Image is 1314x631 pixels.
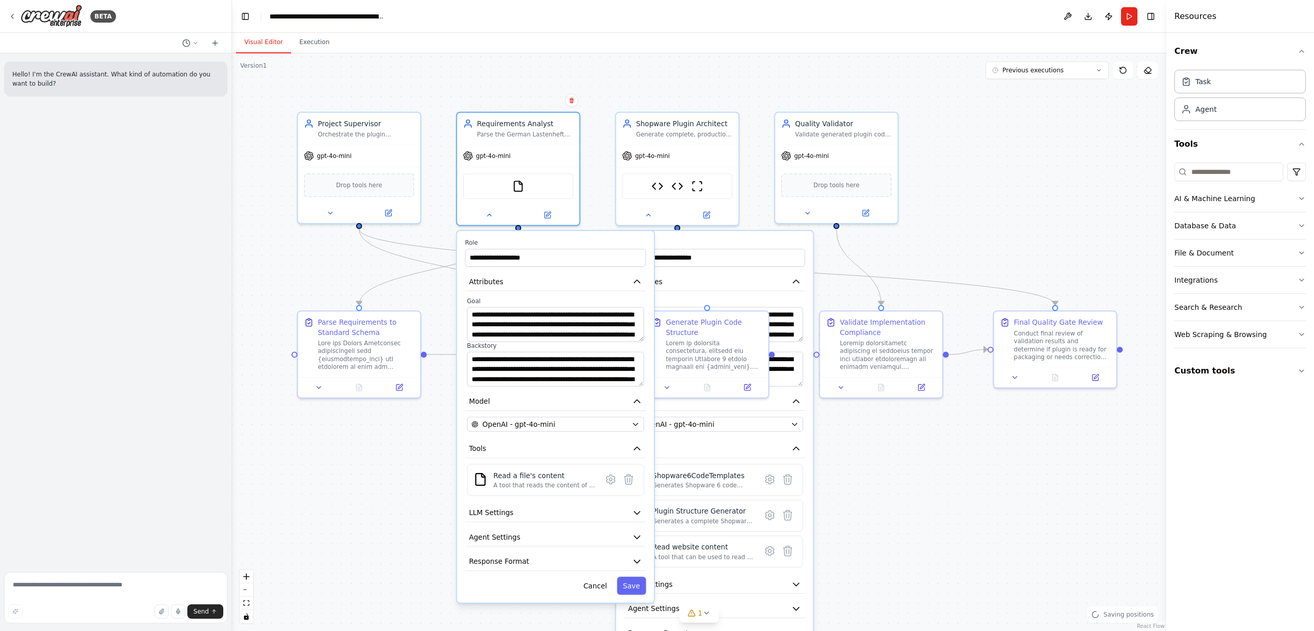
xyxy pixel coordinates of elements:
[338,382,380,393] button: No output available
[240,597,253,610] button: fit view
[187,604,223,619] button: Send
[860,382,902,393] button: No output available
[645,310,769,398] div: Generate Plugin Code StructureLorem ip dolorsita consectetura, elitsedd eiu temporin Utlabore 9 e...
[1034,371,1076,383] button: No output available
[171,604,185,619] button: Click to speak your automation idea
[1174,37,1306,66] button: Crew
[1174,329,1267,340] div: Web Scraping & Browsing
[1014,318,1103,327] div: Final Quality Gate Review
[269,11,385,22] nav: breadcrumb
[8,604,23,619] button: Improve this prompt
[90,10,116,23] div: BETA
[1174,248,1234,258] div: File & Document
[652,470,755,480] div: Shopware6CodeTemplates
[837,207,893,219] button: Open in side panel
[626,417,803,431] button: OpenAI - gpt-4o-mini
[1002,66,1064,74] span: Previous executions
[469,444,486,453] span: Tools
[795,131,892,139] div: Validate generated plugin code against requirements, performance budgets, accessibility standards...
[624,392,805,411] button: Model
[493,470,596,480] div: Read a file's content
[465,273,646,291] button: Attributes
[467,297,644,305] label: Goal
[382,382,417,393] button: Open in side panel
[577,577,613,595] button: Cancel
[1014,329,1110,361] div: Conduct final review of validation results and determine if plugin is ready for packaging or need...
[671,180,683,192] img: Plugin Structure Generator
[240,583,253,597] button: zoom out
[1174,159,1306,357] div: Tools
[666,339,762,371] div: Lorem ip dolorsita consectetura, elitsedd eiu temporin Utlabore 9 etdolo magnaali eni {admini_ven...
[698,608,703,618] span: 1
[240,570,253,623] div: React Flow controls
[1195,104,1216,114] div: Agent
[779,542,797,560] button: Delete tool
[318,131,414,139] div: Orchestrate the plugin development process by validating that each agent's output meets the requi...
[1174,193,1255,204] div: AI & Machine Learning
[691,180,703,192] img: ScrapeWebsiteTool
[1174,357,1306,385] button: Custom tools
[238,9,253,24] button: Hide left sidebar
[1174,294,1306,321] button: Search & Research
[761,542,779,560] button: Configure tool
[1174,10,1216,23] h4: Resources
[624,600,805,618] button: Agent Settings
[465,392,646,411] button: Model
[666,318,762,338] div: Generate Plugin Code Structure
[840,339,936,371] div: Loremip dolorsitametc adipiscing el seddoeius tempor inci utlabor etdoloremagn ali enimadm veniam...
[624,273,805,291] button: Attributes
[1078,371,1113,383] button: Open in side panel
[730,382,765,393] button: Open in side panel
[1174,66,1306,129] div: Crew
[240,610,253,623] button: toggle interactivity
[652,517,755,525] div: Generates a complete Shopware 6 plugin structure as formatted text with directory structure, file...
[814,180,860,190] span: Drop tools here
[1144,9,1158,24] button: Hide right sidebar
[476,152,511,160] span: gpt-4o-mini
[985,62,1109,79] button: Previous executions
[467,342,644,349] label: Backstory
[652,553,755,561] div: A tool that can be used to read a website content.
[626,342,803,349] label: Backstory
[635,152,670,160] span: gpt-4o-mini
[904,382,939,393] button: Open in side panel
[12,70,219,88] p: Hello! I'm the CrewAI assistant. What kind of automation do you want to build?
[1195,76,1211,87] div: Task
[819,310,943,398] div: Validate Implementation ComplianceLoremip dolorsitametc adipiscing el seddoeius tempor inci utlab...
[236,32,291,53] button: Visual Editor
[1104,610,1154,619] span: Saving positions
[465,504,646,522] button: LLM Settings
[1174,240,1306,266] button: File & Document
[477,119,573,128] div: Requirements Analyst
[949,345,988,360] g: Edge from 9d0f79ee-acab-4a3a-95fe-f8eb1e6dc60c to 1f0c4e9b-4fd7-4f25-aeee-06178c2307f2
[1174,321,1306,348] button: Web Scraping & Browsing
[473,472,487,486] img: FileReadTool
[477,131,573,139] div: Parse the German Lastenheft from {requirements_file} and transform it into the standardized JSON ...
[1174,185,1306,212] button: AI & Machine Learning
[469,532,520,542] span: Agent Settings
[624,575,805,594] button: LLM Settings
[318,339,414,371] div: Lore ips Dolors Ametconsec adipiscingeli sedd {eiusmodtempo_inci} utl etdolorem al enim adm venia...
[624,239,805,247] label: Role
[318,318,414,338] div: Parse Requirements to Standard Schema
[154,604,169,619] button: Upload files
[1174,267,1306,293] button: Integrations
[774,112,898,224] div: Quality ValidatorValidate generated plugin code against requirements, performance budgets, access...
[336,180,382,190] span: Drop tools here
[482,419,555,429] span: OpenAI - gpt-4o-mini
[194,607,209,616] span: Send
[318,119,414,128] div: Project Supervisor
[427,349,466,359] g: Edge from 8c45e676-e820-452d-a67b-022bf7403dab to 450c0714-a688-4cd7-8b16-3bed6dfa92b1
[512,180,524,192] img: FileReadTool
[297,310,421,398] div: Parse Requirements to Standard SchemaLore ips Dolors Ametconsec adipiscingeli sedd {eiusmodtempo_...
[1174,302,1242,312] div: Search & Research
[795,119,892,128] div: Quality Validator
[297,112,421,224] div: Project SupervisorOrchestrate the plugin development process by validating that each agent's outp...
[832,229,886,305] g: Edge from 555147f0-00aa-4949-932b-76ab010a0f28 to 9d0f79ee-acab-4a3a-95fe-f8eb1e6dc60c
[624,440,805,458] button: Tools
[354,229,1060,305] g: Edge from cf89f458-c1b5-4369-a5aa-92193a5f2aa3 to 1f0c4e9b-4fd7-4f25-aeee-06178c2307f2
[794,152,829,160] span: gpt-4o-mini
[469,557,529,566] span: Response Format
[652,542,755,552] div: Read website content
[465,239,646,247] label: Role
